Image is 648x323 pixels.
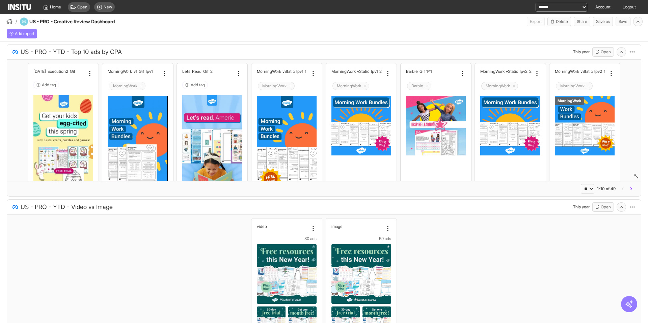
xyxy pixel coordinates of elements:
h2: MorningWork_v [331,69,359,74]
span: US - PRO - YTD - Video vs Image [21,202,113,212]
svg: Delete tag icon [587,84,591,88]
div: 59 ads [331,236,391,241]
span: US - PRO - YTD - Top 10 ads by CPA [21,47,122,57]
h2: video [257,224,267,229]
h2: MorningWork [337,83,361,89]
button: Export [527,17,545,26]
div: Lets_Read_Gif_2 [182,69,234,74]
h2: MorningWork_v [257,69,285,74]
h2: MorningWork_ [108,69,134,74]
div: MorningWork_v1_Static_lpv1 [257,69,308,74]
h4: US - PRO - Creative Review Dashboard [29,18,133,25]
h2: MorningWork [262,83,287,89]
div: Barbie_Gif_1x1 [406,69,458,74]
div: Delete tag [258,82,295,90]
div: MorningWork_v1_Gif_lpv1 [108,69,159,74]
div: image [331,224,383,229]
div: Delete tag [481,82,518,90]
h2: MorningWork [560,83,585,89]
button: Open [592,202,614,212]
h4: MorningWork [558,98,581,104]
span: New [104,4,112,10]
button: Save as [593,17,613,26]
div: video [257,224,308,229]
button: Open [592,47,614,57]
div: MorningWork_v2_Static_lpv1 [331,69,383,74]
div: Delete tag [407,82,431,90]
h2: 2_Static_lpv1 [359,69,382,74]
img: Logo [8,4,31,10]
h2: image [331,224,343,229]
div: 1-10 of 49 [597,186,616,192]
h2: MorningWork_v [555,69,583,74]
svg: Delete tag icon [363,84,367,88]
h2: 1_Static_lpv2 [583,69,605,74]
button: / [5,18,17,26]
h2: Barbie [411,83,423,89]
span: Open [77,4,87,10]
svg: Delete tag icon [139,84,143,88]
h2: 1_Static_lpv1 [285,69,306,74]
span: Home [50,4,61,10]
h2: MorningWork [486,83,510,89]
span: Can currently only export from Insights reports. [527,17,545,26]
div: Easter_Execution2_Gif [33,69,85,74]
h2: Lets_Read_Gif_2 [182,69,213,74]
h2: MorningWork [113,83,137,89]
h2: v1_Gif_lpv1 [134,69,153,74]
span: Add tag [42,82,56,88]
div: Delete tag [109,82,145,90]
span: Add report [15,31,34,36]
div: Delete tag [332,82,369,90]
div: MorningWork_v1_Static_lpv2 [555,69,606,74]
button: Add report [7,29,37,38]
div: 30 ads [257,236,317,241]
div: Add a report to get started [7,29,37,38]
div: This year [573,204,590,210]
button: Add tag [182,81,208,89]
h2: 2_Static_lpv2 [508,69,532,74]
div: MorningWork_v2_Static_lpv2 [480,69,532,74]
button: Share [574,17,590,26]
span: / [16,18,17,25]
h2: MorningWork_v [480,69,508,74]
button: Add tag [33,81,59,89]
span: Add tag [191,82,205,88]
button: Save [616,17,630,26]
svg: Delete tag icon [289,84,293,88]
h2: ution2_Gif [56,69,75,74]
svg: Delete tag icon [512,84,516,88]
div: US - PRO - Creative Review Dashboard [20,18,133,26]
svg: Delete tag icon [425,84,429,88]
button: Delete [547,17,571,26]
h2: [DATE]_Exec [33,69,56,74]
h2: Barbie_Gif_1x1 [406,69,432,74]
div: Delete tag [556,82,593,90]
div: This year [573,49,590,55]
